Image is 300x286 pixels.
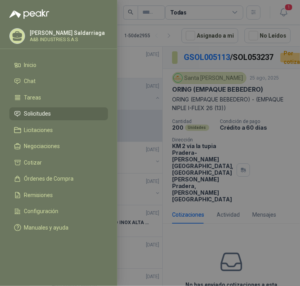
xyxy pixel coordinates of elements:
span: Negociaciones [24,143,60,149]
a: Configuración [9,205,108,218]
span: Configuración [24,208,59,214]
a: Remisiones [9,188,108,202]
span: Remisiones [24,192,53,198]
a: Tareas [9,91,108,104]
a: Inicio [9,58,108,72]
span: Cotizar [24,159,42,166]
span: Manuales y ayuda [24,224,69,231]
img: Logo peakr [9,9,49,19]
span: Órdenes de Compra [24,176,74,182]
a: Negociaciones [9,140,108,153]
span: Tareas [24,94,41,101]
p: [PERSON_NAME] Saldarriaga [30,30,105,36]
a: Solicitudes [9,107,108,121]
span: Chat [24,78,36,84]
a: Cotizar [9,156,108,169]
span: Solicitudes [24,110,51,117]
a: Manuales y ayuda [9,221,108,234]
span: Inicio [24,62,37,68]
a: Chat [9,75,108,88]
span: Licitaciones [24,127,53,133]
p: A&B INDUSTRIES S.A.S [30,37,105,42]
a: Licitaciones [9,123,108,137]
a: Órdenes de Compra [9,172,108,186]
